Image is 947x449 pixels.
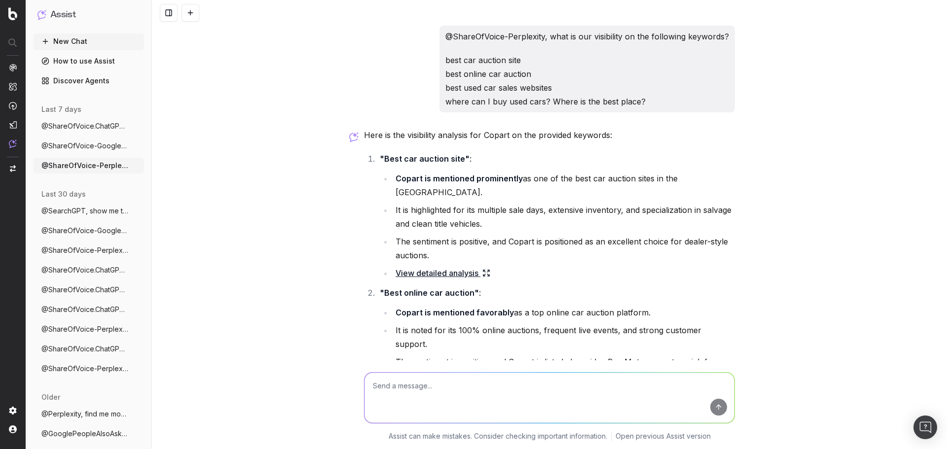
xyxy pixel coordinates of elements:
[34,406,144,422] button: @Perplexity, find me most popular questi
[364,128,735,142] p: Here is the visibility analysis for Copart on the provided keywords:
[41,206,128,216] span: @SearchGPT, show me the best way to sell
[34,118,144,134] button: @ShareOfVoice.ChatGPT, what is our visib
[41,161,128,171] span: @ShareOfVoice-Perplexity, what is our vi
[41,285,128,295] span: @ShareOfVoice.ChatGPT, what is our visib
[393,203,735,231] li: It is highlighted for its multiple sale days, extensive inventory, and specialization in salvage ...
[9,82,17,91] img: Intelligence
[913,415,937,439] div: Open Intercom Messenger
[380,154,470,164] strong: "Best car auction site"
[9,121,17,129] img: Studio
[393,323,735,351] li: It is noted for its 100% online auctions, frequent live events, and strong customer support.
[389,431,607,441] p: Assist can make mistakes. Consider checking important information.
[34,242,144,258] button: @ShareOfVoice-Perplexity, what is our vi
[34,282,144,298] button: @ShareOfVoice.ChatGPT, what is our visib
[34,34,144,49] button: New Chat
[393,306,735,319] li: as a top online car auction platform.
[34,223,144,239] button: @ShareOfVoice-GoogleAIMode, what is our
[393,172,735,199] li: as one of the best car auction sites in the [GEOGRAPHIC_DATA].
[41,364,128,374] span: @ShareOfVoice-Perplexity, what is our vi
[41,226,128,236] span: @ShareOfVoice-GoogleAIMode, what is our
[41,104,81,114] span: last 7 days
[349,132,359,142] img: Botify assist logo
[37,10,46,19] img: Assist
[41,344,128,354] span: @ShareOfVoice.ChatGPT, what is our visib
[34,262,144,278] button: @ShareOfVoice.ChatGPT, what is our visib
[34,158,144,173] button: @ShareOfVoice-Perplexity, what is our vi
[9,425,17,433] img: My account
[41,245,128,255] span: @ShareOfVoice-Perplexity, what is our vi
[41,189,86,199] span: last 30 days
[10,165,16,172] img: Switch project
[34,426,144,442] button: @GooglePeopleAlsoAsk, Find me "people al
[34,138,144,154] button: @ShareOfVoice-GoogleAIMode, what is our
[9,102,17,110] img: Activation
[41,429,128,439] span: @GooglePeopleAlsoAsk, Find me "people al
[41,324,128,334] span: @ShareOfVoice-Perplexity, what is our vi
[396,173,523,183] strong: Copart is mentioned prominently
[34,73,144,89] a: Discover Agents
[34,321,144,337] button: @ShareOfVoice-Perplexity, what is our vi
[34,53,144,69] a: How to use Assist
[380,288,479,298] strong: "Best online car auction"
[41,121,128,131] span: @ShareOfVoice.ChatGPT, what is our visib
[377,152,735,280] li: :
[41,141,128,151] span: @ShareOfVoice-GoogleAIMode, what is our
[41,392,60,402] span: older
[34,361,144,377] button: @ShareOfVoice-Perplexity, what is our vi
[393,355,735,382] li: The sentiment is positive, and Copart is listed alongside eBay Motors as a top pick for general o...
[34,203,144,219] button: @SearchGPT, show me the best way to sell
[393,235,735,262] li: The sentiment is positive, and Copart is positioned as an excellent choice for dealer-style aucti...
[445,30,729,43] p: @ShareOfVoice-Perplexity, what is our visibility on the following keywords?
[396,266,490,280] a: View detailed analysis
[50,8,76,22] h1: Assist
[41,409,128,419] span: @Perplexity, find me most popular questi
[34,302,144,317] button: @ShareOfVoice.ChatGPT, what is our visib
[37,8,140,22] button: Assist
[41,265,128,275] span: @ShareOfVoice.ChatGPT, what is our visib
[34,341,144,357] button: @ShareOfVoice.ChatGPT, what is our visib
[9,64,17,71] img: Analytics
[377,286,735,400] li: :
[9,139,17,148] img: Assist
[9,407,17,414] img: Setting
[41,305,128,314] span: @ShareOfVoice.ChatGPT, what is our visib
[8,7,17,20] img: Botify logo
[396,308,514,317] strong: Copart is mentioned favorably
[616,431,711,441] a: Open previous Assist version
[445,53,729,108] p: best car auction site best online car auction best used car sales websites where can I buy used c...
